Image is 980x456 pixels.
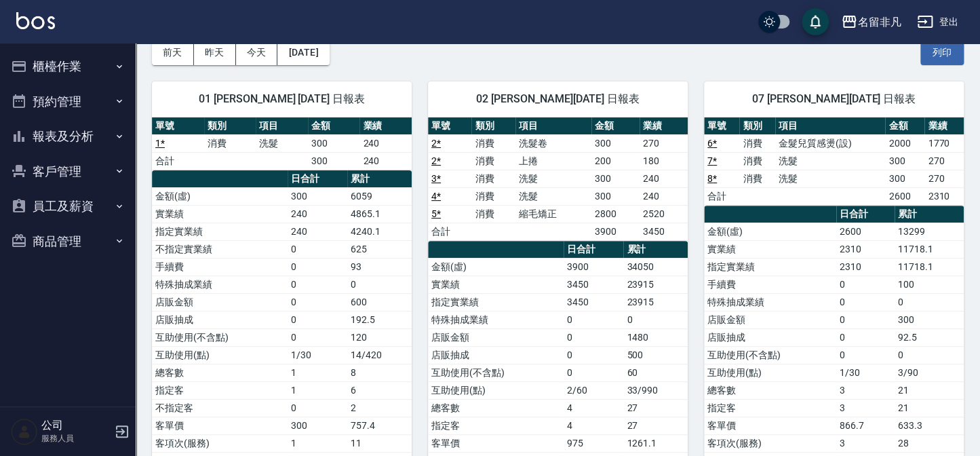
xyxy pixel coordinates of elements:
[515,187,591,205] td: 洗髮
[288,434,347,452] td: 1
[347,417,412,434] td: 757.4
[895,311,964,328] td: 300
[347,399,412,417] td: 2
[591,152,640,170] td: 200
[704,417,836,434] td: 客單價
[895,434,964,452] td: 28
[288,399,347,417] td: 0
[802,8,829,35] button: save
[739,170,775,187] td: 消費
[836,8,906,36] button: 名留非凡
[5,154,130,189] button: 客戶管理
[836,399,895,417] td: 3
[591,117,640,135] th: 金額
[640,117,688,135] th: 業績
[836,434,895,452] td: 3
[836,223,895,240] td: 2600
[836,328,895,346] td: 0
[428,346,564,364] td: 店販抽成
[152,311,288,328] td: 店販抽成
[591,223,640,240] td: 3900
[836,311,895,328] td: 0
[471,205,515,223] td: 消費
[739,152,775,170] td: 消費
[515,205,591,223] td: 縮毛矯正
[640,205,688,223] td: 2520
[704,117,739,135] th: 單號
[704,275,836,293] td: 手續費
[591,134,640,152] td: 300
[347,258,412,275] td: 93
[623,346,688,364] td: 500
[704,117,964,206] table: a dense table
[704,399,836,417] td: 指定客
[895,206,964,223] th: 累計
[623,434,688,452] td: 1261.1
[288,240,347,258] td: 0
[471,187,515,205] td: 消費
[836,293,895,311] td: 0
[924,117,964,135] th: 業績
[564,434,623,452] td: 975
[5,119,130,154] button: 報表及分析
[640,187,688,205] td: 240
[288,346,347,364] td: 1/30
[444,92,671,106] span: 02 [PERSON_NAME][DATE] 日報表
[288,328,347,346] td: 0
[428,117,471,135] th: 單號
[564,258,623,275] td: 3900
[347,275,412,293] td: 0
[591,205,640,223] td: 2800
[152,328,288,346] td: 互助使用(不含點)
[640,170,688,187] td: 240
[288,311,347,328] td: 0
[515,117,591,135] th: 項目
[924,187,964,205] td: 2310
[288,381,347,399] td: 1
[912,9,964,35] button: 登出
[152,40,194,65] button: 前天
[515,170,591,187] td: 洗髮
[359,152,412,170] td: 240
[623,328,688,346] td: 1480
[428,417,564,434] td: 指定客
[152,275,288,293] td: 特殊抽成業績
[428,311,564,328] td: 特殊抽成業績
[836,275,895,293] td: 0
[836,364,895,381] td: 1/30
[471,117,515,135] th: 類別
[564,346,623,364] td: 0
[564,417,623,434] td: 4
[895,328,964,346] td: 92.5
[836,346,895,364] td: 0
[623,293,688,311] td: 23915
[739,117,775,135] th: 類別
[152,117,204,135] th: 單號
[704,223,836,240] td: 金額(虛)
[168,92,395,106] span: 01 [PERSON_NAME] [DATE] 日報表
[564,399,623,417] td: 4
[471,170,515,187] td: 消費
[152,417,288,434] td: 客單價
[152,293,288,311] td: 店販金額
[359,117,412,135] th: 業績
[836,417,895,434] td: 866.7
[623,381,688,399] td: 33/990
[895,258,964,275] td: 11718.1
[895,364,964,381] td: 3/90
[288,275,347,293] td: 0
[564,275,623,293] td: 3450
[152,117,412,170] table: a dense table
[836,240,895,258] td: 2310
[152,240,288,258] td: 不指定實業績
[704,293,836,311] td: 特殊抽成業績
[347,240,412,258] td: 625
[704,364,836,381] td: 互助使用(點)
[640,223,688,240] td: 3450
[623,417,688,434] td: 27
[152,187,288,205] td: 金額(虛)
[895,346,964,364] td: 0
[5,224,130,259] button: 商品管理
[308,117,360,135] th: 金額
[11,418,38,445] img: Person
